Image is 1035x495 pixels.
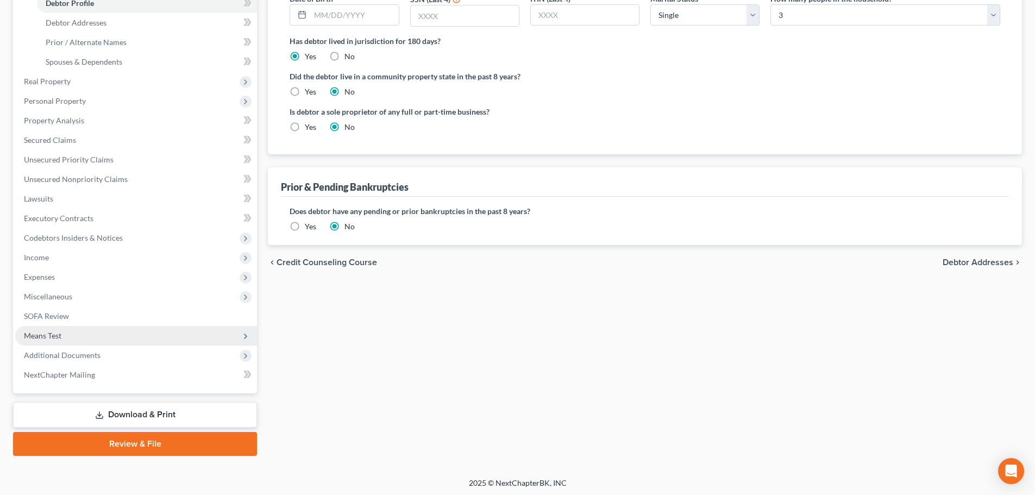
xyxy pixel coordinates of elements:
a: Secured Claims [15,130,257,150]
label: Yes [305,51,316,62]
span: Debtor Addresses [943,258,1013,267]
span: Credit Counseling Course [277,258,377,267]
button: Debtor Addresses chevron_right [943,258,1022,267]
i: chevron_left [268,258,277,267]
span: NextChapter Mailing [24,370,95,379]
span: Lawsuits [24,194,53,203]
i: chevron_right [1013,258,1022,267]
label: Has debtor lived in jurisdiction for 180 days? [290,35,1000,47]
label: Does debtor have any pending or prior bankruptcies in the past 8 years? [290,205,1000,217]
a: Unsecured Nonpriority Claims [15,170,257,189]
span: Miscellaneous [24,292,72,301]
label: Yes [305,86,316,97]
a: Property Analysis [15,111,257,130]
a: Review & File [13,432,257,456]
span: Secured Claims [24,135,76,145]
a: SOFA Review [15,306,257,326]
a: Unsecured Priority Claims [15,150,257,170]
span: Additional Documents [24,350,101,360]
span: Prior / Alternate Names [46,37,127,47]
a: NextChapter Mailing [15,365,257,385]
span: Executory Contracts [24,214,93,223]
div: Prior & Pending Bankruptcies [281,180,409,193]
span: Unsecured Priority Claims [24,155,114,164]
div: Open Intercom Messenger [998,458,1024,484]
label: Yes [305,221,316,232]
a: Spouses & Dependents [37,52,257,72]
input: XXXX [411,5,519,26]
span: Debtor Addresses [46,18,106,27]
span: Income [24,253,49,262]
label: No [344,86,355,97]
a: Lawsuits [15,189,257,209]
label: No [344,122,355,133]
span: Codebtors Insiders & Notices [24,233,123,242]
label: No [344,51,355,62]
a: Prior / Alternate Names [37,33,257,52]
span: Unsecured Nonpriority Claims [24,174,128,184]
a: Download & Print [13,402,257,428]
span: Means Test [24,331,61,340]
a: Executory Contracts [15,209,257,228]
button: chevron_left Credit Counseling Course [268,258,377,267]
input: XXXX [531,5,639,26]
span: Expenses [24,272,55,281]
span: Spouses & Dependents [46,57,122,66]
label: Is debtor a sole proprietor of any full or part-time business? [290,106,639,117]
label: Did the debtor live in a community property state in the past 8 years? [290,71,1000,82]
a: Debtor Addresses [37,13,257,33]
span: Property Analysis [24,116,84,125]
label: No [344,221,355,232]
span: Real Property [24,77,71,86]
span: Personal Property [24,96,86,105]
input: MM/DD/YYYY [310,5,398,26]
span: SOFA Review [24,311,69,321]
label: Yes [305,122,316,133]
